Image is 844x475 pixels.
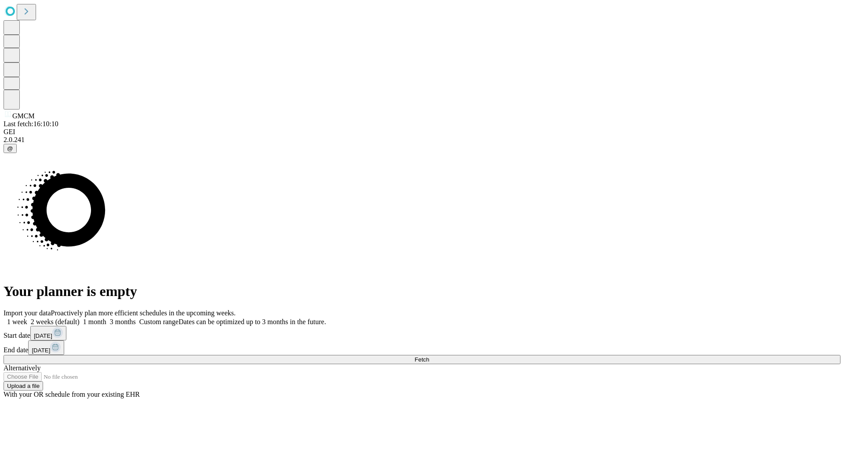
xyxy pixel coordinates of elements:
[4,391,140,398] span: With your OR schedule from your existing EHR
[4,381,43,391] button: Upload a file
[4,309,51,317] span: Import your data
[4,326,840,340] div: Start date
[31,318,80,325] span: 2 weeks (default)
[32,347,50,354] span: [DATE]
[139,318,178,325] span: Custom range
[7,145,13,152] span: @
[110,318,136,325] span: 3 months
[178,318,326,325] span: Dates can be optimized up to 3 months in the future.
[4,120,58,128] span: Last fetch: 16:10:10
[415,356,429,363] span: Fetch
[28,340,64,355] button: [DATE]
[51,309,236,317] span: Proactively plan more efficient schedules in the upcoming weeks.
[4,355,840,364] button: Fetch
[83,318,106,325] span: 1 month
[4,136,840,144] div: 2.0.241
[30,326,66,340] button: [DATE]
[4,283,840,300] h1: Your planner is empty
[4,128,840,136] div: GEI
[34,332,52,339] span: [DATE]
[12,112,35,120] span: GMCM
[4,144,17,153] button: @
[7,318,27,325] span: 1 week
[4,364,40,372] span: Alternatively
[4,340,840,355] div: End date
